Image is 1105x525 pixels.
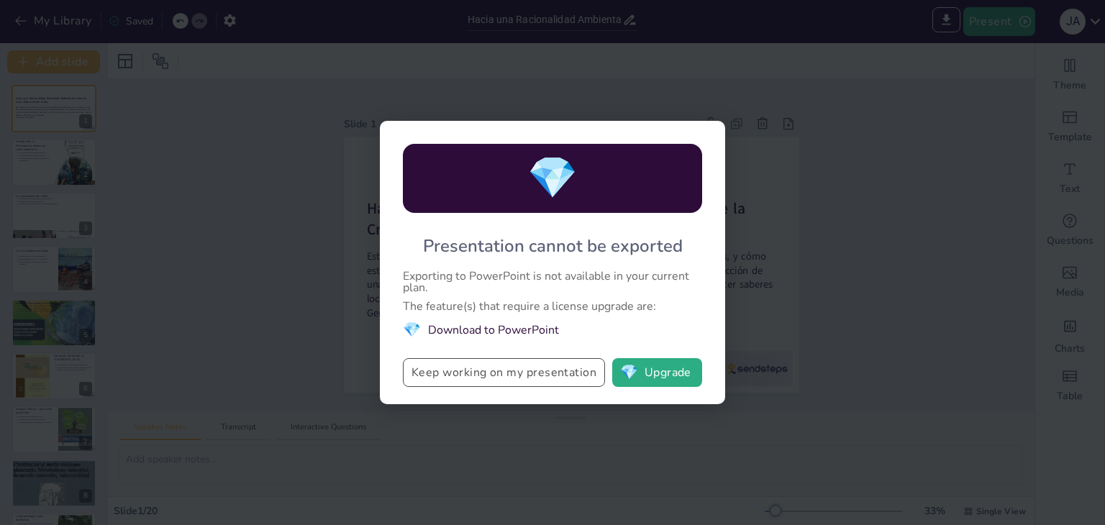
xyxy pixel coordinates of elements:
button: Keep working on my presentation [403,358,605,387]
div: Presentation cannot be exported [423,233,683,259]
span: diamond [527,148,578,209]
button: diamondUpgrade [612,358,702,387]
div: The feature(s) that require a license upgrade are: [403,301,702,312]
div: Exporting to PowerPoint is not available in your current plan. [403,270,702,293]
span: diamond [620,365,638,380]
span: diamond [403,319,421,341]
li: Download to PowerPoint [403,319,702,341]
